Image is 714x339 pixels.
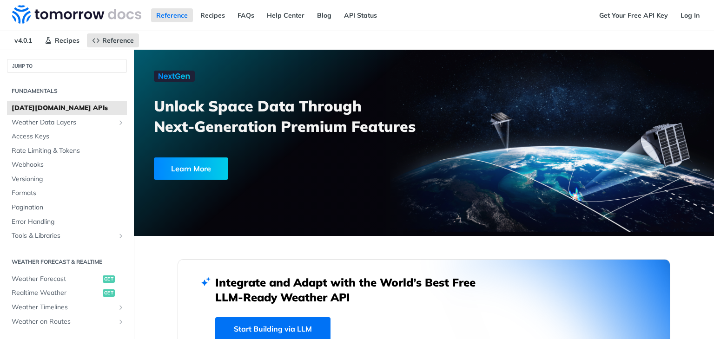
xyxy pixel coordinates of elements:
h2: Weather Forecast & realtime [7,258,127,266]
span: Pagination [12,203,125,212]
a: Learn More [154,157,378,180]
span: Versioning [12,175,125,184]
a: Get Your Free API Key [594,8,673,22]
span: Realtime Weather [12,288,100,298]
a: Access Keys [7,130,127,143]
div: Learn More [154,157,228,180]
a: Reference [151,8,193,22]
button: Show subpages for Tools & Libraries [117,232,125,240]
span: get [103,275,115,283]
a: Recipes [40,33,85,47]
span: [DATE][DOMAIN_NAME] APIs [12,104,125,113]
span: Weather Timelines [12,303,115,312]
span: Reference [102,36,134,45]
span: get [103,289,115,297]
span: Tools & Libraries [12,231,115,241]
span: Access Keys [12,132,125,141]
a: FAQs [232,8,259,22]
h2: Fundamentals [7,87,127,95]
a: Help Center [262,8,310,22]
a: Recipes [195,8,230,22]
h3: Unlock Space Data Through Next-Generation Premium Features [154,96,434,137]
a: Reference [87,33,139,47]
a: API Status [339,8,382,22]
a: Pagination [7,201,127,215]
img: Tomorrow.io Weather API Docs [12,5,141,24]
span: v4.0.1 [9,33,37,47]
a: [DATE][DOMAIN_NAME] APIs [7,101,127,115]
button: Show subpages for Weather Timelines [117,304,125,311]
a: Realtime Weatherget [7,286,127,300]
a: Log In [675,8,705,22]
h2: Integrate and Adapt with the World’s Best Free LLM-Ready Weather API [215,275,489,305]
button: JUMP TO [7,59,127,73]
span: Recipes [55,36,79,45]
a: Formats [7,186,127,200]
img: NextGen [154,71,195,82]
a: Error Handling [7,215,127,229]
span: Weather Data Layers [12,118,115,127]
a: Weather on RoutesShow subpages for Weather on Routes [7,315,127,329]
a: Tools & LibrariesShow subpages for Tools & Libraries [7,229,127,243]
a: Weather Forecastget [7,272,127,286]
span: Weather Forecast [12,274,100,284]
button: Show subpages for Weather on Routes [117,318,125,326]
a: Weather TimelinesShow subpages for Weather Timelines [7,300,127,314]
span: Error Handling [12,217,125,227]
span: Formats [12,189,125,198]
span: Webhooks [12,160,125,169]
a: Blog [312,8,337,22]
a: Rate Limiting & Tokens [7,144,127,158]
span: Rate Limiting & Tokens [12,146,125,156]
a: Weather Data LayersShow subpages for Weather Data Layers [7,116,127,130]
a: Versioning [7,172,127,186]
button: Show subpages for Weather Data Layers [117,119,125,126]
a: Webhooks [7,158,127,172]
span: Weather on Routes [12,317,115,326]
